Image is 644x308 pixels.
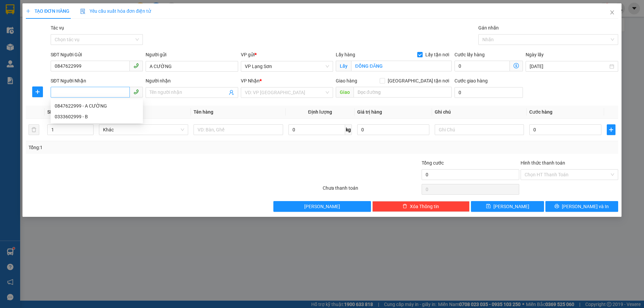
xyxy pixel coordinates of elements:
span: Lấy hàng [336,52,355,57]
span: close [609,10,615,15]
span: Cước hàng [529,109,552,115]
span: plus [607,127,615,132]
input: Cước giao hàng [454,87,523,98]
input: Ngày lấy [530,63,608,70]
span: Đơn vị tính [99,109,124,115]
span: Tên hàng [194,109,213,115]
span: plus [33,89,43,95]
label: Cước lấy hàng [454,52,485,57]
span: [PERSON_NAME] [304,203,340,210]
label: Hình thức thanh toán [521,160,565,166]
span: phone [133,89,139,95]
button: printer[PERSON_NAME] và In [545,201,618,212]
label: Gán nhãn [478,25,499,30]
span: Khác [103,125,184,135]
span: TẠO ĐƠN HÀNG [26,8,69,14]
button: delete [29,124,39,135]
input: Cước lấy hàng [454,61,510,71]
span: [GEOGRAPHIC_DATA] tận nơi [385,77,452,84]
span: Lấy tận nơi [423,51,452,58]
span: kg [345,124,352,135]
div: SĐT Người Gửi [51,51,143,58]
div: Tổng: 1 [29,144,249,151]
label: Cước giao hàng [454,78,488,83]
input: 0 [357,124,429,135]
th: Ghi chú [432,106,527,119]
label: Tác vụ [51,25,64,30]
button: Close [603,3,622,22]
span: Yêu cầu xuất hóa đơn điện tử [80,8,151,14]
span: VP Nhận [241,78,260,83]
span: Lấy [336,61,351,71]
button: save[PERSON_NAME] [471,201,544,212]
input: Ghi Chú [435,124,524,135]
div: Chưa thanh toán [322,184,421,196]
button: deleteXóa Thông tin [372,201,470,212]
input: Dọc đường [354,87,452,98]
label: Ngày lấy [526,52,544,57]
span: dollar-circle [514,63,519,68]
span: Xóa Thông tin [410,203,439,210]
span: delete [402,204,407,209]
div: Người gửi [146,51,238,58]
div: VP gửi [241,51,333,58]
span: plus [26,9,31,13]
span: Định lượng [308,109,332,115]
span: [PERSON_NAME] [493,203,529,210]
span: Tổng cước [422,160,444,166]
img: icon [80,9,86,14]
span: [PERSON_NAME] và In [562,203,609,210]
button: plus [607,124,615,135]
span: Giá trị hàng [357,109,382,115]
button: [PERSON_NAME] [273,201,371,212]
button: plus [32,86,43,97]
div: Người nhận [146,77,238,84]
span: printer [554,204,559,209]
span: VP Lạng Sơn [245,61,329,71]
input: VD: Bàn, Ghế [194,124,283,135]
span: phone [133,63,139,68]
input: Lấy tận nơi [351,61,452,71]
span: Giao hàng [336,78,357,83]
span: user-add [229,90,234,95]
div: SĐT Người Nhận [51,77,143,84]
span: save [486,204,491,209]
span: Giao [336,87,354,98]
span: SL [47,109,53,115]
